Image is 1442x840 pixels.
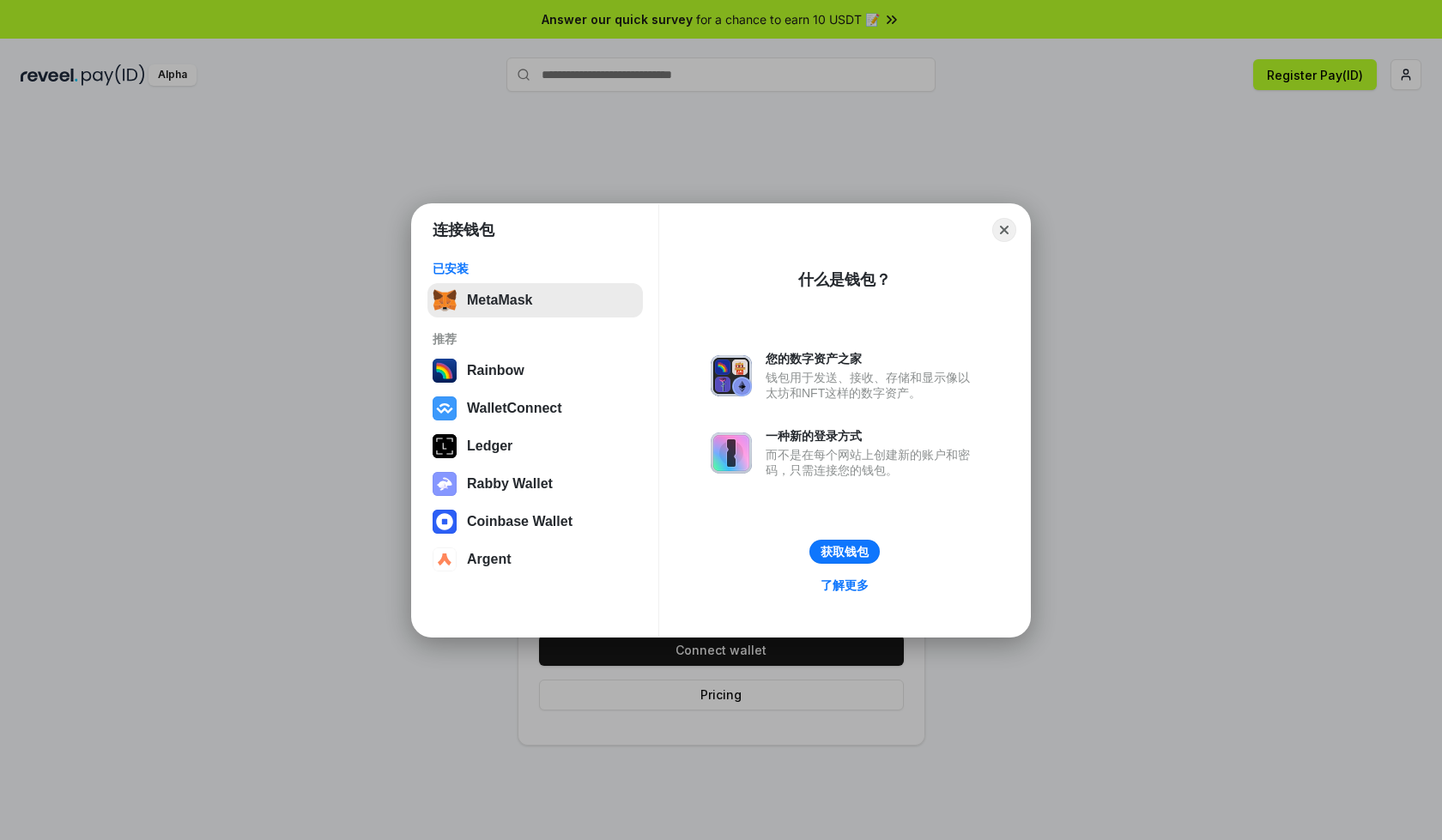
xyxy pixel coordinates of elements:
[433,331,638,347] div: 推荐
[433,396,457,420] img: svg+xml,%3Csvg%20width%3D%2228%22%20height%3D%2228%22%20viewBox%3D%220%200%2028%2028%22%20fill%3D...
[427,283,643,317] button: MetaMask
[798,269,891,290] div: 什么是钱包？
[711,355,752,396] img: svg+xml,%3Csvg%20xmlns%3D%22http%3A%2F%2Fwww.w3.org%2F2000%2Fsvg%22%20fill%3D%22none%22%20viewBox...
[433,288,457,312] img: svg+xml,%3Csvg%20fill%3D%22none%22%20height%3D%2233%22%20viewBox%3D%220%200%2035%2033%22%20width%...
[433,547,457,571] img: svg+xml,%3Csvg%20width%3D%2228%22%20height%3D%2228%22%20viewBox%3D%220%200%2028%2028%22%20fill%3D...
[433,510,457,534] img: svg+xml,%3Csvg%20width%3D%2228%22%20height%3D%2228%22%20viewBox%3D%220%200%2028%2028%22%20fill%3D...
[810,574,879,596] a: 了解更多
[809,540,880,564] button: 获取钱包
[433,359,457,383] img: svg+xml,%3Csvg%20width%3D%22120%22%20height%3D%22120%22%20viewBox%3D%220%200%20120%20120%22%20fil...
[427,429,643,463] button: Ledger
[467,363,524,378] div: Rainbow
[821,544,869,559] div: 获取钱包
[433,261,638,276] div: 已安装
[992,218,1016,242] button: Close
[467,401,562,416] div: WalletConnect
[467,293,532,308] div: MetaMask
[467,438,512,454] div: Ledger
[766,351,978,366] div: 您的数字资产之家
[467,552,512,567] div: Argent
[427,391,643,426] button: WalletConnect
[766,428,978,444] div: 一种新的登录方式
[427,354,643,388] button: Rainbow
[467,476,553,492] div: Rabby Wallet
[711,432,752,474] img: svg+xml,%3Csvg%20xmlns%3D%22http%3A%2F%2Fwww.w3.org%2F2000%2Fsvg%22%20fill%3D%22none%22%20viewBox...
[433,472,457,496] img: svg+xml,%3Csvg%20xmlns%3D%22http%3A%2F%2Fwww.w3.org%2F2000%2Fsvg%22%20fill%3D%22none%22%20viewBox...
[766,447,978,478] div: 而不是在每个网站上创建新的账户和密码，只需连接您的钱包。
[427,505,643,539] button: Coinbase Wallet
[821,577,869,593] div: 了解更多
[467,514,573,529] div: Coinbase Wallet
[433,434,457,458] img: svg+xml,%3Csvg%20xmlns%3D%22http%3A%2F%2Fwww.w3.org%2F2000%2Fsvg%22%20width%3D%2228%22%20height%3...
[427,467,643,501] button: Rabby Wallet
[433,220,494,240] h1: 连接钱包
[427,542,643,577] button: Argent
[766,370,978,401] div: 钱包用于发送、接收、存储和显示像以太坊和NFT这样的数字资产。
